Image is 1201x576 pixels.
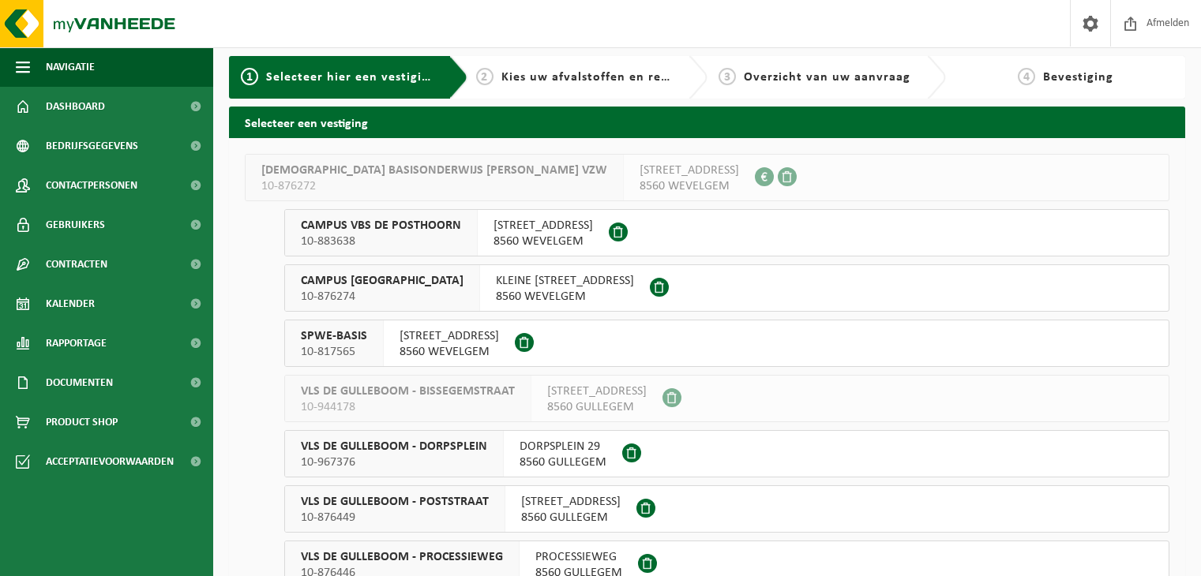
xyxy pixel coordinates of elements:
span: Bevestiging [1043,71,1113,84]
span: 8560 GULLEGEM [520,454,606,470]
span: Kalender [46,284,95,324]
span: 8560 WEVELGEM [640,178,739,194]
h2: Selecteer een vestiging [229,107,1185,137]
span: CAMPUS VBS DE POSTHOORN [301,218,461,234]
span: Overzicht van uw aanvraag [744,71,910,84]
span: VLS DE GULLEBOOM - BISSEGEMSTRAAT [301,383,515,399]
span: Gebruikers [46,205,105,245]
span: Product Shop [46,402,118,442]
span: 8560 WEVELGEM [400,344,499,360]
button: SPWE-BASIS 10-817565 [STREET_ADDRESS]8560 WEVELGEM [284,320,1169,367]
span: [STREET_ADDRESS] [547,383,647,399]
span: 3 [719,68,736,85]
span: VLS DE GULLEBOOM - POSTSTRAAT [301,494,489,510]
span: [DEMOGRAPHIC_DATA] BASISONDERWIJS [PERSON_NAME] VZW [261,163,607,178]
span: CAMPUS [GEOGRAPHIC_DATA] [301,273,464,289]
span: 10-876272 [261,178,607,194]
span: 10-967376 [301,454,487,470]
span: VLS DE GULLEBOOM - DORPSPLEIN [301,439,487,454]
span: 10-876274 [301,289,464,305]
span: 10-876449 [301,510,489,526]
span: Acceptatievoorwaarden [46,442,174,481]
span: [STREET_ADDRESS] [521,494,621,510]
button: VLS DE GULLEBOOM - DORPSPLEIN 10-967376 DORPSPLEIN 298560 GULLEGEM [284,430,1169,477]
span: 4 [1018,68,1035,85]
span: DORPSPLEIN 29 [520,439,606,454]
span: 8560 GULLEGEM [547,399,647,415]
span: [STREET_ADDRESS] [640,163,739,178]
span: Kies uw afvalstoffen en recipiënten [501,71,719,84]
span: [STREET_ADDRESS] [400,328,499,344]
span: Contactpersonen [46,166,137,205]
span: 10-883638 [301,234,461,249]
button: CAMPUS [GEOGRAPHIC_DATA] 10-876274 KLEINE [STREET_ADDRESS]8560 WEVELGEM [284,264,1169,312]
span: 10-944178 [301,399,515,415]
span: PROCESSIEWEG [535,549,622,565]
span: [STREET_ADDRESS] [494,218,593,234]
span: Selecteer hier een vestiging [266,71,437,84]
span: SPWE-BASIS [301,328,367,344]
span: 8560 WEVELGEM [494,234,593,249]
span: 2 [476,68,494,85]
span: Navigatie [46,47,95,87]
span: Rapportage [46,324,107,363]
span: Documenten [46,363,113,402]
span: Dashboard [46,87,105,126]
span: 1 [241,68,258,85]
button: CAMPUS VBS DE POSTHOORN 10-883638 [STREET_ADDRESS]8560 WEVELGEM [284,209,1169,256]
span: 10-817565 [301,344,367,360]
span: 8560 WEVELGEM [496,289,634,305]
span: Contracten [46,245,107,284]
button: VLS DE GULLEBOOM - POSTSTRAAT 10-876449 [STREET_ADDRESS]8560 GULLEGEM [284,485,1169,533]
span: KLEINE [STREET_ADDRESS] [496,273,634,289]
span: VLS DE GULLEBOOM - PROCESSIEWEG [301,549,503,565]
span: 8560 GULLEGEM [521,510,621,526]
span: Bedrijfsgegevens [46,126,138,166]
